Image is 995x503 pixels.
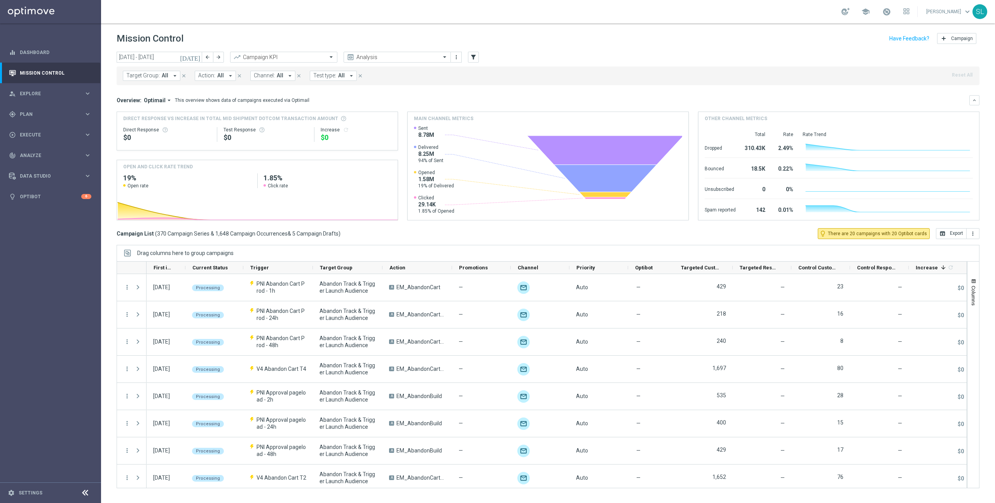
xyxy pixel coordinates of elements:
span: Increase [916,265,938,271]
div: Dropped [705,141,736,154]
span: PNI Approval pageload - 2h [257,389,306,403]
div: $0 [223,133,307,142]
colored-tag: Processing [192,393,224,400]
div: Analyze [9,152,84,159]
button: play_circle_outline Execute keyboard_arrow_right [9,132,92,138]
span: & [288,231,291,237]
i: trending_up [233,53,241,61]
h3: Overview: [117,97,141,104]
span: Abandon Track & Trigger Launch Audience [319,389,376,403]
div: 18.5K [745,162,765,174]
img: Optimail [517,472,530,484]
span: Execute [20,133,84,137]
button: more_vert [967,228,979,239]
div: 01 Sep 2025, Monday [153,284,170,291]
div: Press SPACE to select this row. [147,328,967,356]
img: Optimail [517,363,530,376]
i: refresh [948,264,954,271]
span: A [389,339,394,344]
div: Optibot [9,186,91,207]
button: more_vert [124,447,131,454]
span: Data Studio [20,174,84,178]
div: Press SPACE to select this row. [147,301,967,328]
span: Trigger [250,265,269,271]
span: Drag columns here to group campaigns [137,250,234,256]
div: Press SPACE to select this row. [117,437,147,465]
span: All [277,72,283,79]
span: A [389,312,394,317]
button: more_vert [124,393,131,400]
span: Targeted Response Rate [740,265,778,271]
span: First in Range [154,265,172,271]
span: — [636,311,641,318]
span: EM_AbandonCart [396,284,440,291]
button: Test type: All arrow_drop_down [310,71,357,81]
div: track_changes Analyze keyboard_arrow_right [9,152,92,159]
h3: Campaign List [117,230,340,237]
i: more_vert [453,54,459,60]
label: 17 [837,446,843,453]
div: Press SPACE to select this row. [147,274,967,301]
i: preview [347,53,354,61]
i: play_circle_outline [9,131,16,138]
a: Settings [19,491,42,495]
span: Test type: [313,72,336,79]
div: 0.22% [775,162,793,174]
i: track_changes [9,152,16,159]
p: $0 [958,312,964,319]
span: Processing [196,340,220,345]
i: arrow_drop_down [348,72,355,79]
span: All [162,72,168,79]
button: more_vert [124,311,131,318]
div: equalizer Dashboard [9,49,92,56]
span: Plan [20,112,84,117]
div: Press SPACE to select this row. [147,465,967,492]
div: Optimail [517,390,530,403]
div: 6 [81,194,91,199]
span: Explore [20,91,84,96]
span: PNI Abandon Cart Prod - 1h [257,280,306,294]
span: ( [155,230,157,237]
i: [DATE] [180,54,201,61]
span: 1.85% of Opened [418,208,454,214]
button: add Campaign [937,33,976,44]
div: 01 Sep 2025, Monday [153,393,170,400]
div: Plan [9,111,84,118]
p: $0 [958,366,964,373]
span: — [898,311,902,318]
span: Calculate column [946,263,954,272]
span: EM_AbandonBuild [396,393,442,400]
h4: Other channel metrics [705,115,767,122]
span: Action: [198,72,215,79]
i: keyboard_arrow_right [84,110,91,118]
div: Rate [775,131,793,138]
button: more_vert [124,420,131,427]
button: Target Group: All arrow_drop_down [123,71,180,81]
span: — [636,365,641,372]
button: arrow_back [202,52,213,63]
span: All [338,72,345,79]
span: Promotions [459,265,488,271]
h2: 19% [123,173,251,183]
div: Mission Control [9,63,91,83]
h4: OPEN AND CLICK RATE TREND [123,163,193,170]
div: Rate Trend [803,131,973,138]
colored-tag: Processing [192,284,224,291]
i: keyboard_arrow_right [84,172,91,180]
span: 8.78M [418,131,434,138]
div: Mission Control [9,70,92,76]
div: Execute [9,131,84,138]
button: Action: All arrow_drop_down [195,71,236,81]
i: close [296,73,302,79]
span: Abandon Track & Trigger Launch Audience [319,280,376,294]
span: Abandon Track & Trigger Launch Audience [319,362,376,376]
label: 218 [717,310,726,317]
span: — [636,338,641,345]
div: Dashboard [9,42,91,63]
span: keyboard_arrow_down [963,7,972,16]
button: keyboard_arrow_down [969,95,979,105]
label: 535 [717,392,726,399]
span: Priority [576,265,595,271]
label: 15 [837,419,843,426]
